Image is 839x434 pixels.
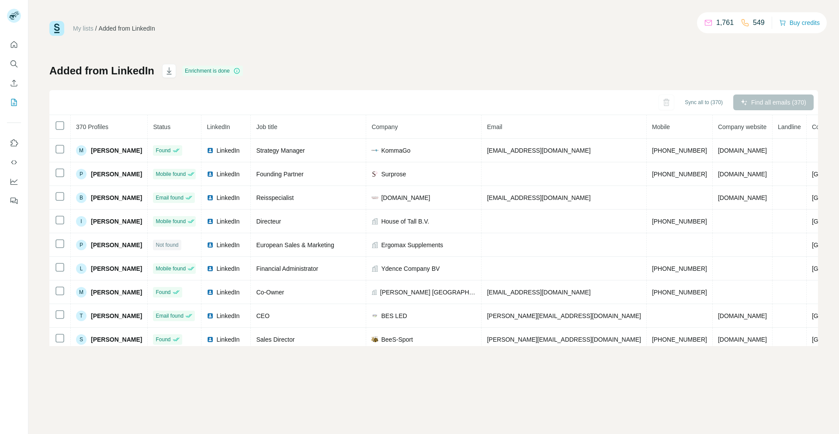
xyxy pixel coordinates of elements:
span: Sync all to (370) [685,98,723,106]
span: [DOMAIN_NAME] [718,194,767,201]
img: Surfe Logo [49,21,64,36]
span: Directeur [256,218,281,225]
span: LinkedIn [216,264,239,273]
button: Feedback [7,193,21,209]
span: Mobile found [156,170,186,178]
span: Job title [256,123,277,130]
span: European Sales & Marketing [256,241,334,248]
span: Email found [156,194,183,202]
li: / [95,24,97,33]
button: Enrich CSV [7,75,21,91]
span: Founding Partner [256,171,303,178]
div: I [76,216,87,227]
span: [PERSON_NAME][EMAIL_ADDRESS][DOMAIN_NAME] [487,336,641,343]
div: B [76,192,87,203]
img: LinkedIn logo [207,336,214,343]
button: Search [7,56,21,72]
span: [DOMAIN_NAME] [718,312,767,319]
span: Mobile found [156,265,186,273]
span: BES LED [381,311,407,320]
div: M [76,145,87,156]
span: [PERSON_NAME] [91,264,142,273]
span: LinkedIn [216,241,239,249]
span: [PERSON_NAME] [91,217,142,226]
span: [PHONE_NUMBER] [652,336,707,343]
div: T [76,311,87,321]
img: company-logo [371,336,378,342]
span: [EMAIL_ADDRESS][DOMAIN_NAME] [487,147,590,154]
img: LinkedIn logo [207,289,214,296]
span: [PHONE_NUMBER] [652,218,707,225]
p: 1,761 [716,17,734,28]
span: [PHONE_NUMBER] [652,147,707,154]
span: Landline [778,123,801,130]
p: 549 [753,17,765,28]
span: [PERSON_NAME] [91,170,142,178]
span: Found [156,336,170,343]
div: M [76,287,87,297]
span: Co-Owner [256,289,284,296]
div: S [76,334,87,345]
span: [PERSON_NAME] [GEOGRAPHIC_DATA] [380,288,476,297]
span: Ergomax Supplements [381,241,443,249]
span: Found [156,288,170,296]
span: LinkedIn [207,123,230,130]
span: [DOMAIN_NAME] [718,171,767,178]
span: Reisspecialist [256,194,294,201]
span: Email found [156,312,183,320]
span: [PERSON_NAME] [91,335,142,344]
span: LinkedIn [216,170,239,178]
img: LinkedIn logo [207,147,214,154]
button: Quick start [7,37,21,52]
span: [EMAIL_ADDRESS][DOMAIN_NAME] [487,289,590,296]
span: 370 Profiles [76,123,108,130]
span: [PERSON_NAME][EMAIL_ADDRESS][DOMAIN_NAME] [487,312,641,319]
span: CEO [256,312,269,319]
span: [PERSON_NAME] [91,288,142,297]
span: Found [156,147,170,154]
div: P [76,169,87,179]
img: LinkedIn logo [207,171,214,178]
span: LinkedIn [216,335,239,344]
span: Financial Administrator [256,265,318,272]
span: [DOMAIN_NAME] [718,147,767,154]
img: LinkedIn logo [207,312,214,319]
img: company-logo [371,312,378,319]
span: [PERSON_NAME] [91,193,142,202]
span: [DOMAIN_NAME] [381,193,430,202]
div: L [76,263,87,274]
span: BeeS-Sport [381,335,413,344]
div: Added from LinkedIn [99,24,155,33]
span: House of Tall B.V. [381,217,429,226]
span: Not found [156,241,178,249]
img: LinkedIn logo [207,241,214,248]
button: Use Surfe on LinkedIn [7,135,21,151]
span: LinkedIn [216,146,239,155]
button: Buy credits [779,17,820,29]
span: LinkedIn [216,311,239,320]
span: Company [371,123,398,130]
span: [DOMAIN_NAME] [718,336,767,343]
img: company-logo [371,171,378,178]
img: LinkedIn logo [207,194,214,201]
span: [PHONE_NUMBER] [652,265,707,272]
span: [PHONE_NUMBER] [652,171,707,178]
button: My lists [7,94,21,110]
img: company-logo [371,147,378,154]
span: LinkedIn [216,288,239,297]
img: company-logo [371,194,378,201]
button: Dashboard [7,174,21,189]
span: Status [153,123,170,130]
span: Mobile found [156,217,186,225]
span: Sales Director [256,336,295,343]
span: [PERSON_NAME] [91,241,142,249]
span: [PERSON_NAME] [91,311,142,320]
span: LinkedIn [216,217,239,226]
span: Ydence Company BV [381,264,440,273]
img: LinkedIn logo [207,218,214,225]
button: Use Surfe API [7,154,21,170]
span: Country [812,123,833,130]
span: Surprose [381,170,406,178]
h1: Added from LinkedIn [49,64,154,78]
span: Mobile [652,123,670,130]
